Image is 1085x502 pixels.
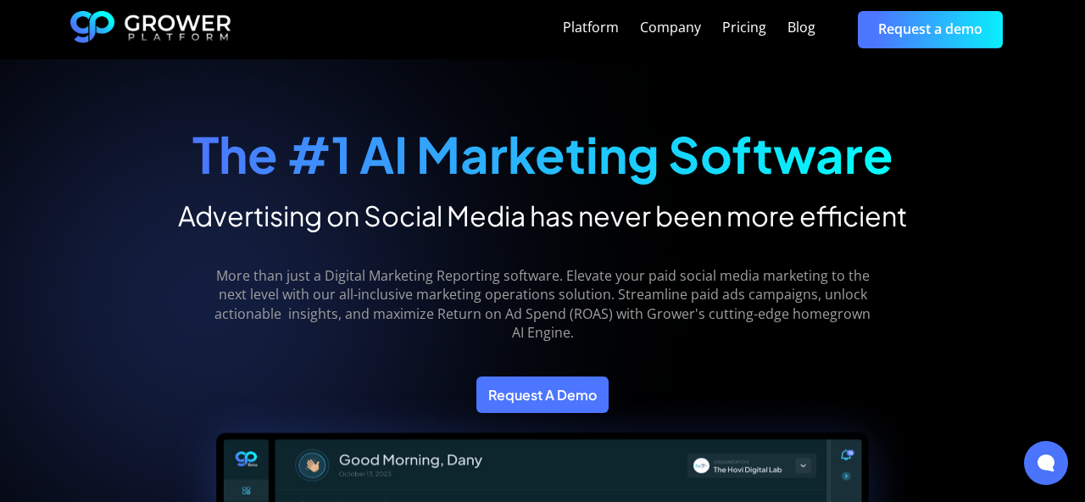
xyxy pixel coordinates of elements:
a: Platform [563,18,619,38]
a: Blog [787,18,815,38]
a: Request a demo [858,11,1003,47]
p: More than just a Digital Marketing Reporting software. Elevate your paid social media marketing t... [203,266,883,343]
a: home [70,11,231,48]
div: Company [640,20,701,36]
a: Pricing [722,18,766,38]
h2: Advertising on Social Media has never been more efficient [178,198,907,232]
div: Pricing [722,20,766,36]
a: Request A Demo [476,376,609,413]
div: Blog [787,20,815,36]
strong: The #1 AI Marketing Software [192,123,893,185]
div: Platform [563,20,619,36]
a: Company [640,18,701,38]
